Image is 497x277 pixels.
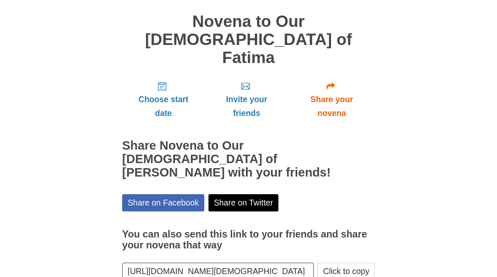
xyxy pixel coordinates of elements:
span: Invite your friends [213,92,280,120]
a: Share your novena [289,75,375,125]
a: Share on Twitter [208,194,279,211]
a: Invite your friends [205,75,289,125]
h2: Share Novena to Our [DEMOGRAPHIC_DATA] of [PERSON_NAME] with your friends! [122,139,375,179]
h1: Novena to Our [DEMOGRAPHIC_DATA] of Fatima [122,13,375,66]
a: Choose start date [122,75,205,125]
span: Share your novena [297,92,366,120]
span: Choose start date [131,92,196,120]
a: Share on Facebook [122,194,204,211]
h3: You can also send this link to your friends and share your novena that way [122,229,375,251]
